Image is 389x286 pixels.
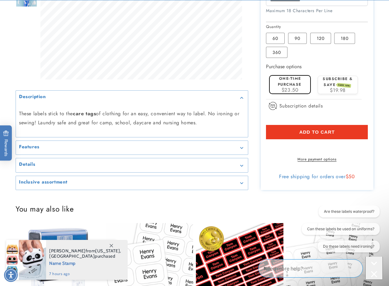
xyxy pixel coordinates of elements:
[349,173,355,180] span: 50
[266,156,368,162] a: More payment options
[19,179,68,185] h2: Inclusive assortment
[16,176,248,190] summary: Inclusive assortment
[19,94,46,100] h2: Description
[49,259,121,267] span: Name Stamp
[337,83,351,88] span: SAVE 15%
[3,131,9,156] span: Rewards
[19,161,35,168] h2: Details
[293,206,383,258] iframe: Gorgias live chat conversation starters
[19,144,40,150] h2: Features
[278,76,301,87] label: One-time purchase
[310,33,331,44] label: 120
[288,33,307,44] label: 90
[266,33,285,44] label: 60
[266,24,282,30] legend: Quantity
[330,87,346,94] span: $19.98
[73,110,96,117] strong: care tags
[16,204,373,214] h2: You may also like
[323,76,353,88] label: Subscribe & save
[16,158,248,172] summary: Details
[49,248,121,259] span: from , purchased
[4,268,18,282] div: Accessibility Menu
[266,63,301,70] label: Purchase options
[299,129,335,135] span: Add to cart
[49,253,95,259] span: [GEOGRAPHIC_DATA]
[266,7,368,14] div: Maximum 18 Characters Per Line
[334,33,355,44] label: 180
[5,236,79,255] iframe: Sign Up via Text for Offers
[266,174,368,180] div: Free shipping for orders over
[16,91,248,105] summary: Description
[258,257,383,280] iframe: Gorgias Floating Chat
[266,125,368,139] button: Add to cart
[19,109,245,127] p: These labels stick to the of clothing for an easy, convenient way to label. No ironing or sewing!...
[16,141,248,155] summary: Features
[95,248,120,254] span: [US_STATE]
[266,47,287,58] label: 360
[279,102,323,110] span: Subscription details
[346,173,349,180] span: $
[282,86,299,93] span: $23.50
[49,271,121,277] span: 7 hours ago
